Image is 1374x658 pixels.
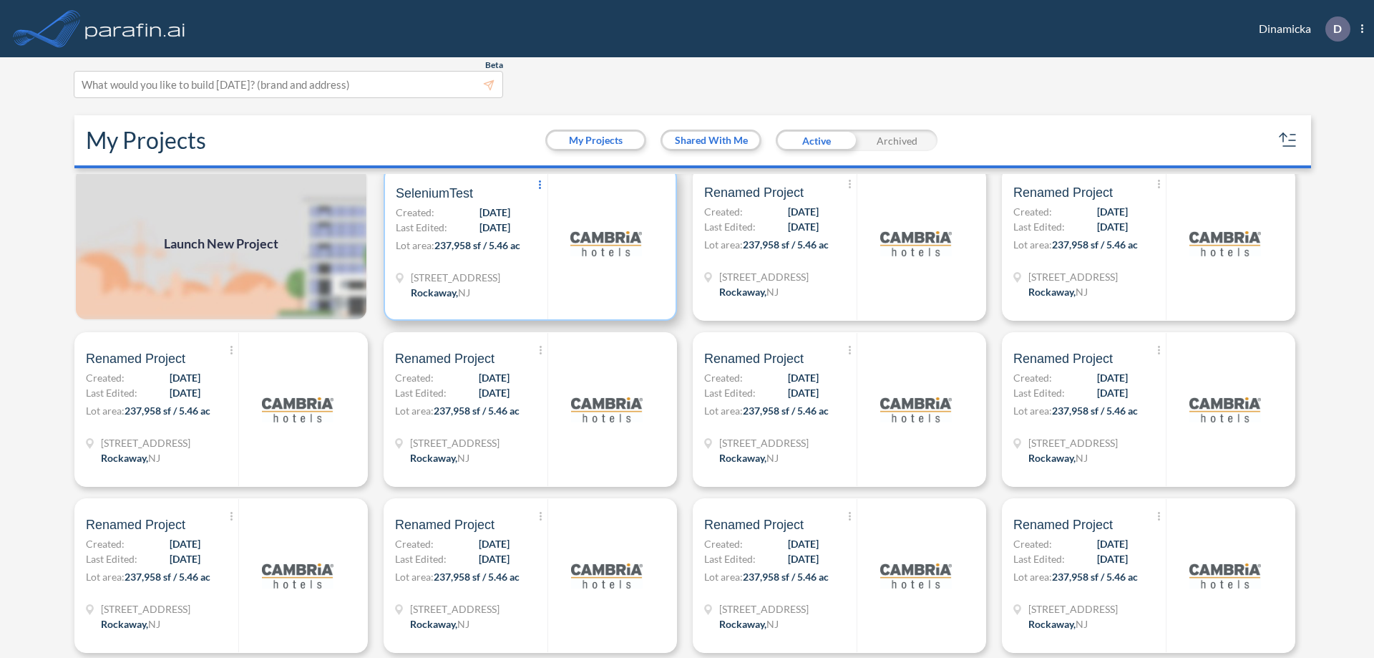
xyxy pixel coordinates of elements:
[1097,219,1128,234] span: [DATE]
[458,286,470,299] span: NJ
[148,618,160,630] span: NJ
[719,435,809,450] span: 321 Mt Hope Ave
[411,285,470,300] div: Rockaway, NJ
[1237,16,1363,42] div: Dinamicka
[1097,385,1128,400] span: [DATE]
[101,601,190,616] span: 321 Mt Hope Ave
[395,516,494,533] span: Renamed Project
[170,536,200,551] span: [DATE]
[410,601,500,616] span: 321 Mt Hope Ave
[1028,284,1088,299] div: Rockaway, NJ
[704,405,743,417] span: Lot area:
[788,551,819,566] span: [DATE]
[170,370,200,385] span: [DATE]
[719,618,766,630] span: Rockaway ,
[1333,22,1342,35] p: D
[1013,571,1052,583] span: Lot area:
[1189,540,1261,611] img: logo
[719,452,766,464] span: Rockaway ,
[1028,435,1118,450] span: 321 Mt Hope Ave
[164,234,278,253] span: Launch New Project
[704,370,743,385] span: Created:
[262,374,333,445] img: logo
[395,350,494,367] span: Renamed Project
[1013,551,1065,566] span: Last Edited:
[857,130,937,151] div: Archived
[479,536,510,551] span: [DATE]
[1076,618,1088,630] span: NJ
[704,238,743,251] span: Lot area:
[86,370,125,385] span: Created:
[788,370,819,385] span: [DATE]
[663,132,759,149] button: Shared With Me
[766,452,779,464] span: NJ
[410,450,469,465] div: Rockaway, NJ
[82,14,188,43] img: logo
[547,132,644,149] button: My Projects
[479,385,510,400] span: [DATE]
[704,516,804,533] span: Renamed Project
[704,204,743,219] span: Created:
[434,571,520,583] span: 237,958 sf / 5.46 ac
[479,205,510,220] span: [DATE]
[86,551,137,566] span: Last Edited:
[571,374,643,445] img: logo
[395,405,434,417] span: Lot area:
[148,452,160,464] span: NJ
[434,239,520,251] span: 237,958 sf / 5.46 ac
[101,616,160,632] div: Rockaway, NJ
[1013,405,1052,417] span: Lot area:
[1013,385,1065,400] span: Last Edited:
[704,385,756,400] span: Last Edited:
[396,185,473,202] span: SeleniumTest
[704,350,804,367] span: Renamed Project
[571,540,643,611] img: logo
[410,616,469,632] div: Rockaway, NJ
[880,540,952,611] img: logo
[86,350,185,367] span: Renamed Project
[1028,452,1076,464] span: Rockaway ,
[457,452,469,464] span: NJ
[86,385,137,400] span: Last Edited:
[704,219,756,234] span: Last Edited:
[395,536,434,551] span: Created:
[1028,269,1118,284] span: 321 Mt Hope Ave
[1013,184,1113,201] span: Renamed Project
[1189,374,1261,445] img: logo
[719,601,809,616] span: 321 Mt Hope Ave
[170,385,200,400] span: [DATE]
[74,166,368,321] a: Launch New Project
[1189,208,1261,279] img: logo
[395,370,434,385] span: Created:
[101,452,148,464] span: Rockaway ,
[396,220,447,235] span: Last Edited:
[704,536,743,551] span: Created:
[776,130,857,151] div: Active
[788,385,819,400] span: [DATE]
[86,516,185,533] span: Renamed Project
[1013,370,1052,385] span: Created:
[766,618,779,630] span: NJ
[1076,452,1088,464] span: NJ
[743,405,829,417] span: 237,958 sf / 5.46 ac
[485,59,503,71] span: Beta
[788,204,819,219] span: [DATE]
[395,571,434,583] span: Lot area:
[719,286,766,298] span: Rockaway ,
[101,618,148,630] span: Rockaway ,
[766,286,779,298] span: NJ
[1013,350,1113,367] span: Renamed Project
[1028,616,1088,632] div: Rockaway, NJ
[704,571,743,583] span: Lot area:
[1028,601,1118,616] span: 321 Mt Hope Ave
[396,205,434,220] span: Created:
[411,286,458,299] span: Rockaway ,
[410,618,457,630] span: Rockaway ,
[1052,571,1138,583] span: 237,958 sf / 5.46 ac
[1097,536,1128,551] span: [DATE]
[170,551,200,566] span: [DATE]
[125,571,210,583] span: 237,958 sf / 5.46 ac
[1013,204,1052,219] span: Created:
[880,208,952,279] img: logo
[434,405,520,417] span: 237,958 sf / 5.46 ac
